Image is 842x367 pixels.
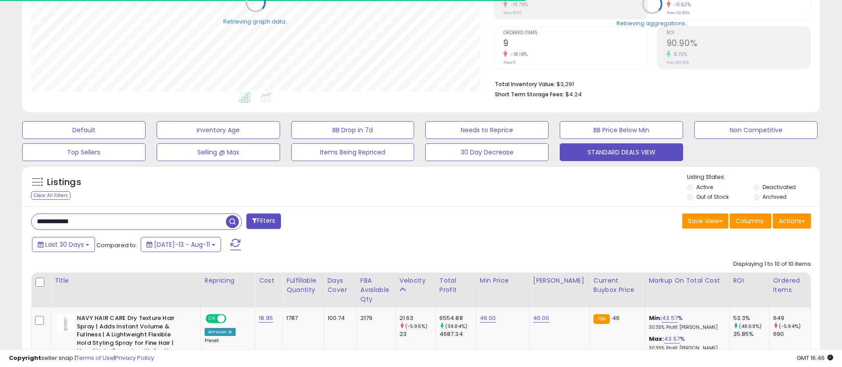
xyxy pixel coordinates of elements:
[425,121,549,139] button: Needs to Reprice
[32,237,95,252] button: Last 30 Days
[399,330,435,338] div: 23
[649,314,662,322] b: Min:
[439,276,472,295] div: Total Profit
[445,323,467,330] small: (39.84%)
[328,276,353,295] div: Days Cover
[662,314,678,323] a: 43.57
[205,338,249,358] div: Preset:
[22,121,146,139] button: Default
[96,241,137,249] span: Compared to:
[399,276,432,285] div: Velocity
[763,183,796,191] label: Deactivated
[9,354,154,363] div: seller snap | |
[405,323,427,330] small: (-5.96%)
[205,276,252,285] div: Repricing
[291,143,415,161] button: Items Being Repriced
[223,17,288,25] div: Retrieving graph data..
[533,314,549,323] a: 46.00
[696,183,713,191] label: Active
[773,213,811,229] button: Actions
[77,314,185,366] b: NAVY HAIR CARE Dry Texture Hair Spray | Adds Instant Volume & Fullness | A Lightweight Flexible H...
[533,276,586,285] div: [PERSON_NAME]
[47,176,81,189] h5: Listings
[649,335,664,343] b: Max:
[439,330,476,338] div: 4687.34
[763,193,787,201] label: Archived
[76,354,114,362] a: Terms of Use
[560,121,683,139] button: BB Price Below Min
[560,143,683,161] button: STANDARD DEALS VIEW
[682,213,728,229] button: Save View
[360,314,389,322] div: 2179
[425,143,549,161] button: 30 Day Decrease
[649,345,723,351] p: 30.35% Profit [PERSON_NAME]
[617,19,688,27] div: Retrieving aggregations..
[439,314,476,322] div: 6554.88
[55,276,197,285] div: Title
[480,314,496,323] a: 46.00
[649,314,723,331] div: %
[115,354,154,362] a: Privacy Policy
[225,315,239,323] span: OFF
[154,240,210,249] span: [DATE]-13 - Aug-11
[739,323,762,330] small: (48.68%)
[157,143,280,161] button: Selling @ Max
[593,276,641,295] div: Current Buybox Price
[649,276,726,285] div: Markup on Total Cost
[696,193,729,201] label: Out of Stock
[733,260,811,268] div: Displaying 1 to 10 of 10 items
[664,335,680,343] a: 43.57
[286,314,317,322] div: 1787
[773,330,810,338] div: 690
[779,323,801,330] small: (-5.94%)
[480,276,526,285] div: Min Price
[733,314,769,322] div: 53.3%
[687,173,820,182] p: Listing States:
[797,354,833,362] span: 2025-09-11 16:46 GMT
[649,335,723,351] div: %
[45,240,84,249] span: Last 30 Days
[360,276,392,304] div: FBA Available Qty
[649,324,723,331] p: 30.35% Profit [PERSON_NAME]
[291,121,415,139] button: BB Drop in 7d
[57,314,75,332] img: 317t6gji6qL._SL40_.jpg
[773,314,810,322] div: 649
[328,314,350,322] div: 100.74
[205,328,236,336] div: Amazon AI
[206,315,217,323] span: ON
[9,354,41,362] strong: Copyright
[694,121,818,139] button: Non Competitive
[645,272,729,308] th: The percentage added to the cost of goods (COGS) that forms the calculator for Min & Max prices.
[31,191,71,200] div: Clear All Filters
[286,276,320,295] div: Fulfillable Quantity
[612,314,620,322] span: 46
[259,314,273,323] a: 18.95
[735,217,763,225] span: Columns
[259,276,279,285] div: Cost
[593,314,610,324] small: FBA
[730,213,771,229] button: Columns
[246,213,281,229] button: Filters
[141,237,221,252] button: [DATE]-13 - Aug-11
[733,330,769,338] div: 35.85%
[773,276,807,295] div: Ordered Items
[399,314,435,322] div: 21.63
[733,276,766,285] div: ROI
[157,121,280,139] button: Inventory Age
[22,143,146,161] button: Top Sellers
